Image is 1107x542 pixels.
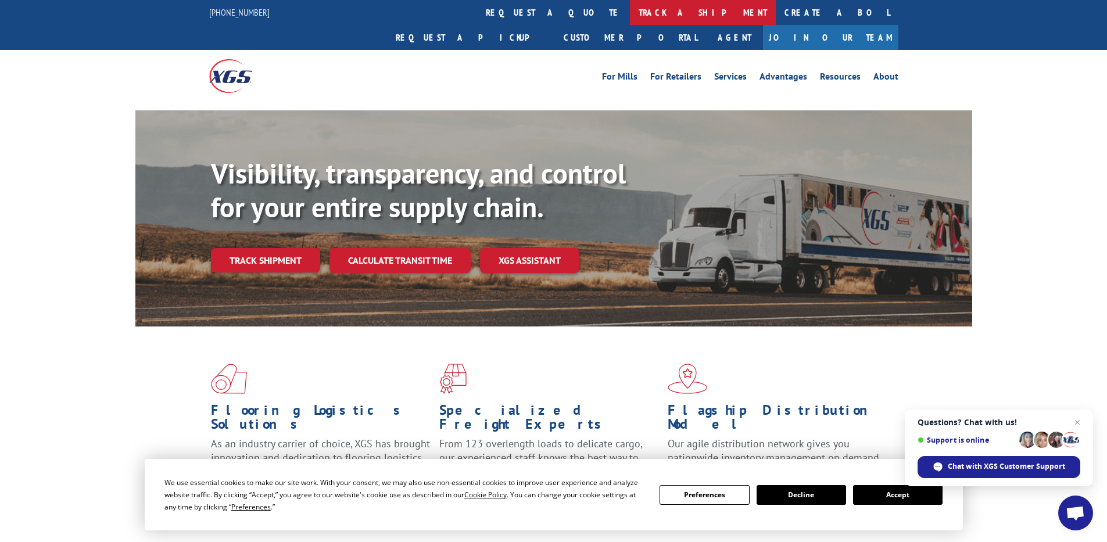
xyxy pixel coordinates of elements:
[668,403,887,437] h1: Flagship Distribution Model
[873,72,898,85] a: About
[555,25,706,50] a: Customer Portal
[231,502,271,512] span: Preferences
[853,485,943,505] button: Accept
[706,25,763,50] a: Agent
[760,72,807,85] a: Advantages
[918,456,1080,478] div: Chat with XGS Customer Support
[757,485,846,505] button: Decline
[660,485,749,505] button: Preferences
[211,437,430,478] span: As an industry carrier of choice, XGS has brought innovation and dedication to flooring logistics...
[209,6,270,18] a: [PHONE_NUMBER]
[763,25,898,50] a: Join Our Team
[464,490,507,500] span: Cookie Policy
[439,403,659,437] h1: Specialized Freight Experts
[211,403,431,437] h1: Flooring Logistics Solutions
[918,418,1080,427] span: Questions? Chat with us!
[211,248,320,272] a: Track shipment
[439,437,659,489] p: From 123 overlength loads to delicate cargo, our experienced staff knows the best way to move you...
[918,436,1015,444] span: Support is online
[668,364,708,394] img: xgs-icon-flagship-distribution-model-red
[145,459,963,530] div: Cookie Consent Prompt
[602,72,637,85] a: For Mills
[387,25,555,50] a: Request a pickup
[1058,496,1093,530] div: Open chat
[211,155,626,225] b: Visibility, transparency, and control for your entire supply chain.
[668,437,882,464] span: Our agile distribution network gives you nationwide inventory management on demand.
[480,248,579,273] a: XGS ASSISTANT
[329,248,471,273] a: Calculate transit time
[439,364,467,394] img: xgs-icon-focused-on-flooring-red
[164,476,646,513] div: We use essential cookies to make our site work. With your consent, we may also use non-essential ...
[1070,415,1084,429] span: Close chat
[650,72,701,85] a: For Retailers
[211,364,247,394] img: xgs-icon-total-supply-chain-intelligence-red
[820,72,861,85] a: Resources
[714,72,747,85] a: Services
[948,461,1065,472] span: Chat with XGS Customer Support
